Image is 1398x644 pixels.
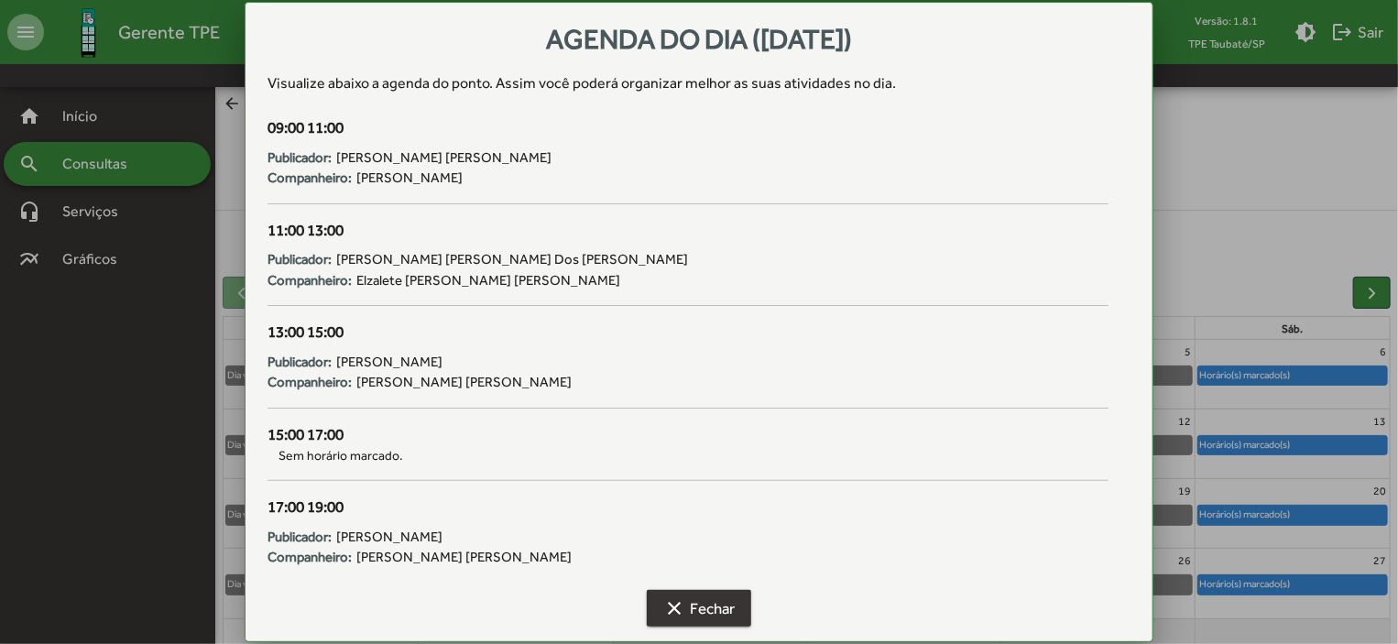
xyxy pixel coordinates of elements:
[336,249,688,270] span: [PERSON_NAME] [PERSON_NAME] Dos [PERSON_NAME]
[268,446,1109,465] span: Sem horário marcado.
[268,270,352,291] strong: Companheiro:
[268,352,332,373] strong: Publicador:
[268,321,1109,344] div: 13:00 15:00
[268,116,1109,140] div: 09:00 11:00
[663,597,685,619] mat-icon: clear
[336,147,552,169] span: [PERSON_NAME] [PERSON_NAME]
[356,270,620,291] span: Elzalete [PERSON_NAME] [PERSON_NAME]
[268,496,1109,519] div: 17:00 19:00
[336,527,442,548] span: [PERSON_NAME]
[356,372,572,393] span: [PERSON_NAME] [PERSON_NAME]
[268,372,352,393] strong: Companheiro:
[268,547,352,568] strong: Companheiro:
[268,72,1130,94] div: Visualize abaixo a agenda do ponto . Assim você poderá organizar melhor as suas atividades no dia.
[647,590,751,627] button: Fechar
[663,592,735,625] span: Fechar
[268,249,332,270] strong: Publicador:
[268,168,352,189] strong: Companheiro:
[268,527,332,548] strong: Publicador:
[356,547,572,568] span: [PERSON_NAME] [PERSON_NAME]
[268,423,1109,447] div: 15:00 17:00
[336,352,442,373] span: [PERSON_NAME]
[268,147,332,169] strong: Publicador:
[546,23,852,55] span: Agenda do dia ([DATE])
[356,168,463,189] span: [PERSON_NAME]
[268,219,1109,243] div: 11:00 13:00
